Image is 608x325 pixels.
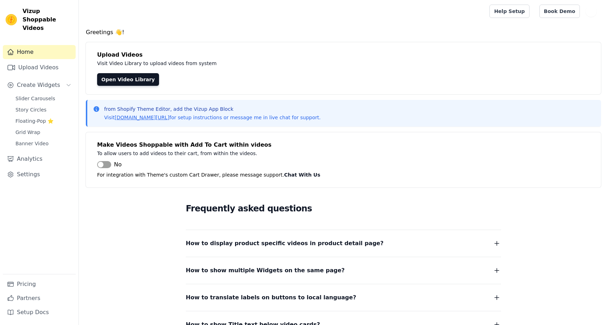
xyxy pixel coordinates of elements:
[97,73,159,86] a: Open Video Library
[539,5,580,18] a: Book Demo
[186,293,356,302] span: How to translate labels on buttons to local language?
[104,114,321,121] p: Visit for setup instructions or message me in live chat for support.
[97,149,412,158] p: To allow users to add videos to their cart, from within the videos.
[104,106,321,113] p: from Shopify Theme Editor, add the Vizup App Block
[97,59,412,68] p: Visit Video Library to upload videos from system
[11,127,76,137] a: Grid Wrap
[186,238,501,248] button: How to display product specific videos in product detail page?
[186,266,501,275] button: How to show multiple Widgets on the same page?
[186,202,501,216] h2: Frequently asked questions
[15,106,46,113] span: Story Circles
[186,293,501,302] button: How to translate labels on buttons to local language?
[97,160,122,169] button: No
[186,238,384,248] span: How to display product specific videos in product detail page?
[3,45,76,59] a: Home
[97,141,590,149] h4: Make Videos Shoppable with Add To Cart within videos
[6,14,17,25] img: Vizup
[284,171,321,179] button: Chat With Us
[11,116,76,126] a: Floating-Pop ⭐
[3,60,76,75] a: Upload Videos
[3,291,76,305] a: Partners
[11,94,76,103] a: Slider Carousels
[3,277,76,291] a: Pricing
[3,305,76,319] a: Setup Docs
[15,95,55,102] span: Slider Carousels
[15,117,53,125] span: Floating-Pop ⭐
[3,152,76,166] a: Analytics
[97,51,590,59] h4: Upload Videos
[3,78,76,92] button: Create Widgets
[86,28,601,37] h4: Greetings 👋!
[3,167,76,181] a: Settings
[23,7,73,32] span: Vizup Shoppable Videos
[11,139,76,148] a: Banner Video
[97,171,590,179] p: For integration with Theme's custom Cart Drawer, please message support.
[11,105,76,115] a: Story Circles
[489,5,529,18] a: Help Setup
[114,160,122,169] span: No
[15,129,40,136] span: Grid Wrap
[17,81,60,89] span: Create Widgets
[115,115,170,120] a: [DOMAIN_NAME][URL]
[15,140,49,147] span: Banner Video
[186,266,345,275] span: How to show multiple Widgets on the same page?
